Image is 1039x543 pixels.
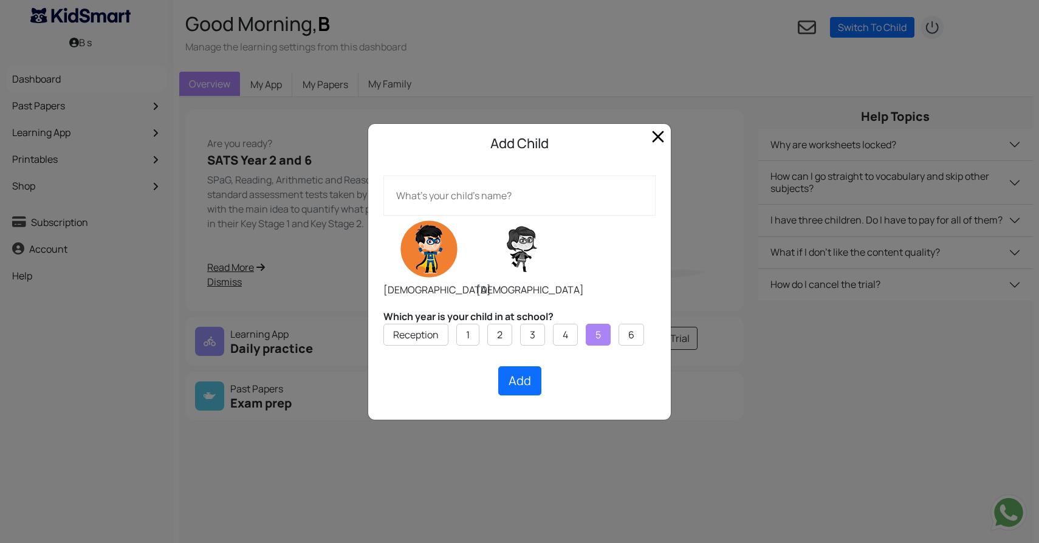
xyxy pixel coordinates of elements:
button: Add [498,366,541,395]
input: What's your child's name? [383,176,656,216]
span: [DEMOGRAPHIC_DATA] [383,283,491,296]
label: Reception [393,327,439,342]
h5: Add Child [378,134,661,154]
b: Which year is your child in at school? [383,310,554,323]
label: 1 [466,327,470,342]
label: 6 [628,327,634,342]
label: 5 [595,327,601,342]
span: [DEMOGRAPHIC_DATA] [476,283,584,296]
label: 4 [563,327,568,342]
label: 2 [497,327,502,342]
label: 3 [530,327,535,342]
